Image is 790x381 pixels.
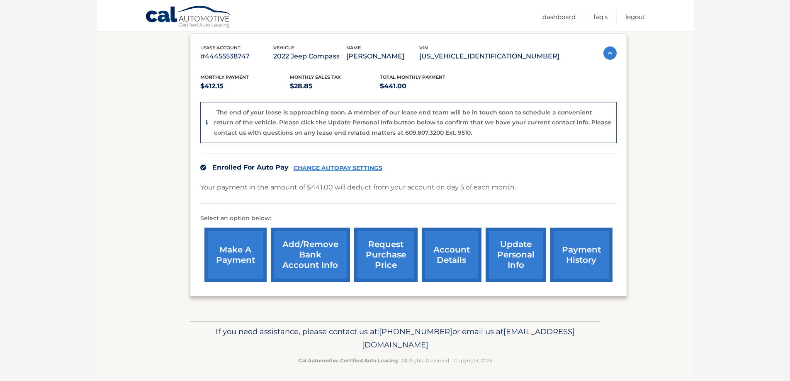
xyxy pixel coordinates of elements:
[200,165,206,170] img: check.svg
[200,214,617,223] p: Select an option below:
[298,357,398,364] strong: Cal Automotive Certified Auto Leasing
[380,74,445,80] span: Total Monthly Payment
[603,46,617,60] img: accordion-active.svg
[195,356,595,365] p: - All Rights Reserved - Copyright 2025
[380,80,470,92] p: $441.00
[346,51,419,62] p: [PERSON_NAME]
[290,74,341,80] span: Monthly sales Tax
[593,10,608,24] a: FAQ's
[145,5,232,29] a: Cal Automotive
[354,228,418,282] a: request purchase price
[200,80,290,92] p: $412.15
[419,45,428,51] span: vin
[273,51,346,62] p: 2022 Jeep Compass
[271,228,350,282] a: Add/Remove bank account info
[214,109,611,136] p: The end of your lease is approaching soon. A member of our lease end team will be in touch soon t...
[419,51,559,62] p: [US_VEHICLE_IDENTIFICATION_NUMBER]
[204,228,267,282] a: make a payment
[486,228,546,282] a: update personal info
[294,165,382,172] a: CHANGE AUTOPAY SETTINGS
[422,228,481,282] a: account details
[195,325,595,352] p: If you need assistance, please contact us at: or email us at
[273,45,294,51] span: vehicle
[542,10,576,24] a: Dashboard
[212,163,289,171] span: Enrolled For Auto Pay
[290,80,380,92] p: $28.85
[362,327,575,349] span: [EMAIL_ADDRESS][DOMAIN_NAME]
[379,327,452,336] span: [PHONE_NUMBER]
[200,182,516,193] p: Your payment in the amount of $441.00 will deduct from your account on day 5 of each month.
[625,10,645,24] a: Logout
[200,51,273,62] p: #44455538747
[346,45,361,51] span: name
[200,74,249,80] span: Monthly Payment
[200,45,241,51] span: lease account
[550,228,613,282] a: payment history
